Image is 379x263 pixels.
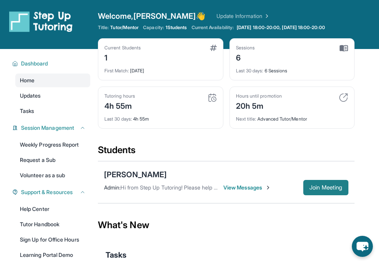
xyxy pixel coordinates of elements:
div: Hours until promotion [236,93,282,99]
span: Home [20,77,34,84]
button: Dashboard [18,60,86,67]
span: 1 Students [166,25,187,31]
span: Tasks [106,250,127,260]
div: Students [98,144,355,161]
img: card [339,93,348,102]
span: View Messages [223,184,271,191]
div: 4h 55m [104,99,135,111]
a: [DATE] 18:00-20:00, [DATE] 18:00-20:00 [235,25,327,31]
a: Help Center [15,202,90,216]
div: [DATE] [104,63,217,74]
img: Chevron Right [262,12,270,20]
button: chat-button [352,236,373,257]
img: card [210,45,217,51]
button: Session Management [18,124,86,132]
button: Support & Resources [18,188,86,196]
a: Request a Sub [15,153,90,167]
span: Updates [20,92,41,100]
div: 20h 5m [236,99,282,111]
span: Current Availability: [192,25,234,31]
a: Weekly Progress Report [15,138,90,152]
span: Dashboard [21,60,48,67]
span: [DATE] 18:00-20:00, [DATE] 18:00-20:00 [237,25,325,31]
div: Advanced Tutor/Mentor [236,111,348,122]
span: Welcome, [PERSON_NAME] 👋 [98,11,206,21]
span: Support & Resources [21,188,73,196]
img: card [208,93,217,102]
span: Last 30 days : [236,68,264,74]
div: 4h 55m [104,111,217,122]
span: Tasks [20,107,34,115]
a: Updates [15,89,90,103]
div: Tutoring hours [104,93,135,99]
span: Join Meeting [309,185,342,190]
img: card [340,45,348,52]
a: Learning Portal Demo [15,248,90,262]
a: Home [15,74,90,87]
span: Next title : [236,116,257,122]
div: Sessions [236,45,255,51]
span: Capacity: [143,25,164,31]
div: Current Students [104,45,141,51]
span: Session Management [21,124,74,132]
button: Join Meeting [303,180,348,195]
a: Tutor Handbook [15,217,90,231]
div: 1 [104,51,141,63]
div: [PERSON_NAME] [104,169,167,180]
a: Volunteer as a sub [15,168,90,182]
a: Update Information [216,12,270,20]
img: Chevron-Right [265,185,271,191]
span: Tutor/Mentor [110,25,138,31]
span: Admin : [104,184,120,191]
span: First Match : [104,68,129,74]
a: Tasks [15,104,90,118]
div: 6 Sessions [236,63,348,74]
span: Title: [98,25,109,31]
a: Sign Up for Office Hours [15,233,90,247]
div: 6 [236,51,255,63]
span: Last 30 days : [104,116,132,122]
img: logo [9,11,73,32]
div: What's New [98,208,355,242]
